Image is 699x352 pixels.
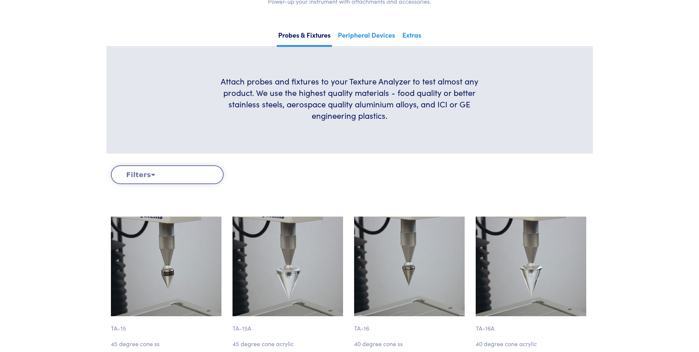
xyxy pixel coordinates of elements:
[233,316,345,333] p: TA-15A
[476,217,586,316] img: cone_ta-16a_40-degree_2.jpg
[354,217,465,316] img: cone_ta-16_40-degree_2.jpg
[354,339,467,349] p: 40 degree cone ss
[111,217,221,316] img: cone_ta-15_45-degree_2.jpg
[354,316,467,333] p: TA-16
[111,339,224,349] p: 45 degree cone ss
[476,339,588,349] p: 40 degree cone acrylic
[233,339,345,349] p: 45 degree cone acrylic
[476,316,588,333] p: TA-16A
[401,29,423,45] a: Extras
[212,76,487,121] h6: Attach probes and fixtures to your Texture Analyzer to test almost any product. We use the highes...
[233,217,343,316] img: cone_ta-15a_45-degree_2.jpg
[277,29,332,47] a: Probes & Fixtures
[336,29,396,45] a: Peripheral Devices
[111,316,224,333] p: TA-15
[111,165,224,184] button: Filters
